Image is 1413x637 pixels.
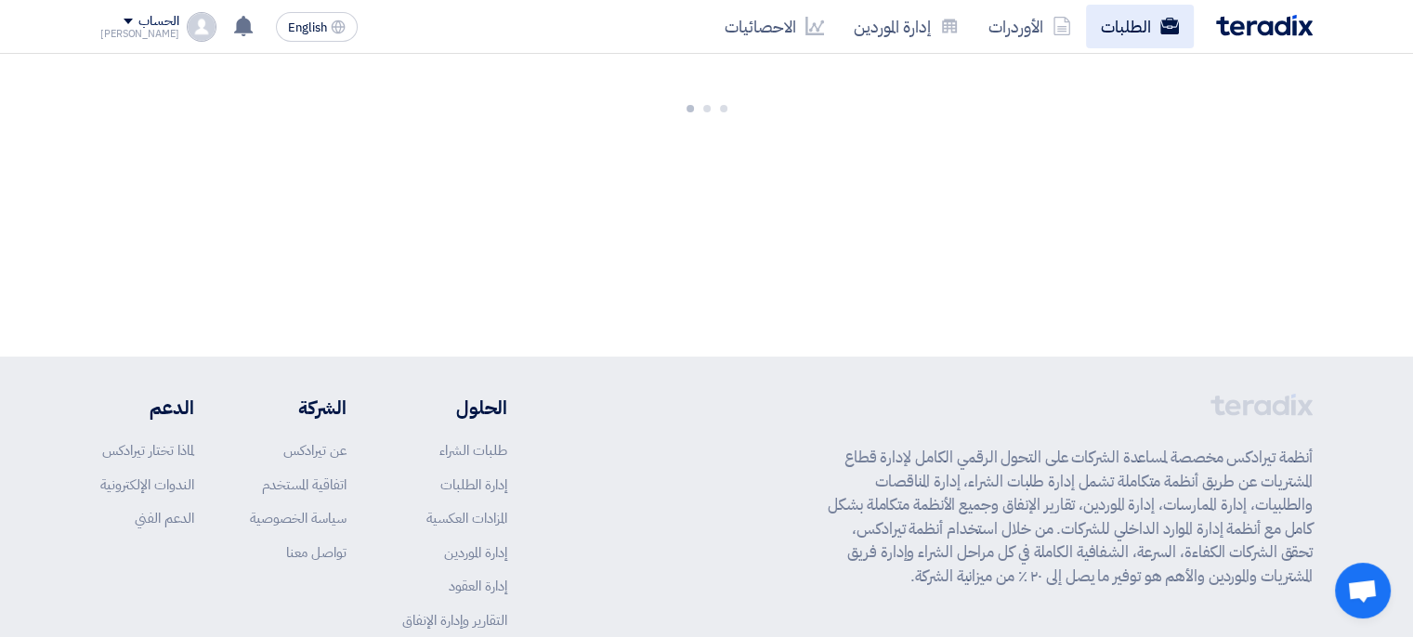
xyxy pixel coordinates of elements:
a: اتفاقية المستخدم [262,474,347,495]
a: الدعم الفني [135,508,194,528]
img: Teradix logo [1216,15,1313,36]
img: profile_test.png [187,12,216,42]
a: المزادات العكسية [426,508,507,528]
li: الشركة [250,394,347,422]
a: سياسة الخصوصية [250,508,347,528]
a: طلبات الشراء [439,440,507,461]
div: الحساب [138,14,178,30]
span: English [288,21,327,34]
button: English [276,12,358,42]
a: التقارير وإدارة الإنفاق [402,610,507,630]
p: أنظمة تيرادكس مخصصة لمساعدة الشركات على التحول الرقمي الكامل لإدارة قطاع المشتريات عن طريق أنظمة ... [828,446,1313,588]
a: الأوردرات [974,5,1086,48]
a: إدارة الموردين [839,5,974,48]
a: عن تيرادكس [283,440,347,461]
a: Open chat [1335,563,1391,618]
a: الاحصائيات [710,5,839,48]
a: إدارة العقود [449,576,507,596]
div: [PERSON_NAME] [100,29,179,39]
a: الندوات الإلكترونية [100,474,194,495]
li: الحلول [402,394,507,422]
li: الدعم [100,394,194,422]
a: إدارة الموردين [444,542,507,563]
a: تواصل معنا [286,542,347,563]
a: لماذا تختار تيرادكس [102,440,194,461]
a: إدارة الطلبات [440,474,507,495]
a: الطلبات [1086,5,1194,48]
